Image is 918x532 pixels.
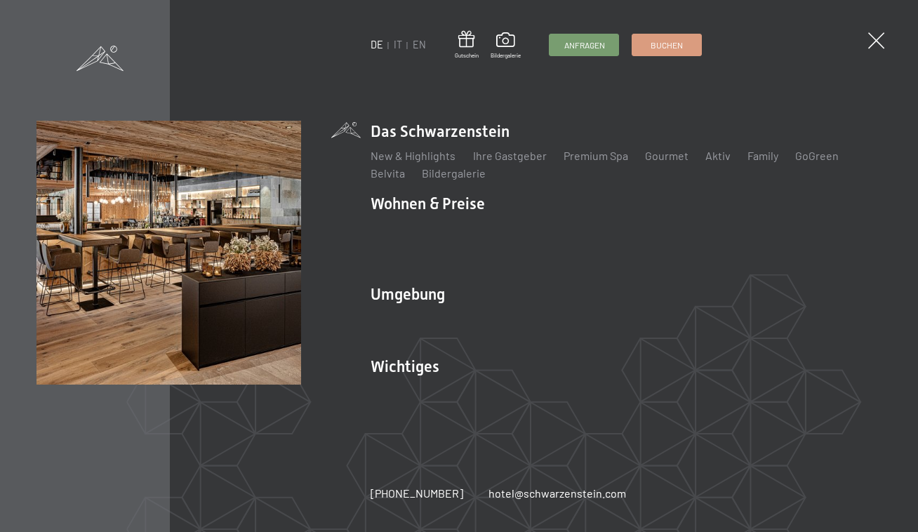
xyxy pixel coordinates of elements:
[371,166,406,180] a: Belvita
[795,149,839,162] a: GoGreen
[632,34,701,55] a: Buchen
[564,149,628,162] a: Premium Spa
[564,39,604,51] span: Anfragen
[645,149,688,162] a: Gourmet
[371,149,456,162] a: New & Highlights
[747,149,778,162] a: Family
[371,486,464,500] span: [PHONE_NUMBER]
[488,486,626,501] a: hotel@schwarzenstein.com
[455,52,479,60] span: Gutschein
[651,39,683,51] span: Buchen
[705,149,731,162] a: Aktiv
[473,149,547,162] a: Ihre Gastgeber
[491,52,521,60] span: Bildergalerie
[423,166,486,180] a: Bildergalerie
[413,39,427,51] a: EN
[455,31,479,60] a: Gutschein
[371,486,464,501] a: [PHONE_NUMBER]
[491,32,521,59] a: Bildergalerie
[371,39,384,51] a: DE
[394,39,403,51] a: IT
[550,34,618,55] a: Anfragen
